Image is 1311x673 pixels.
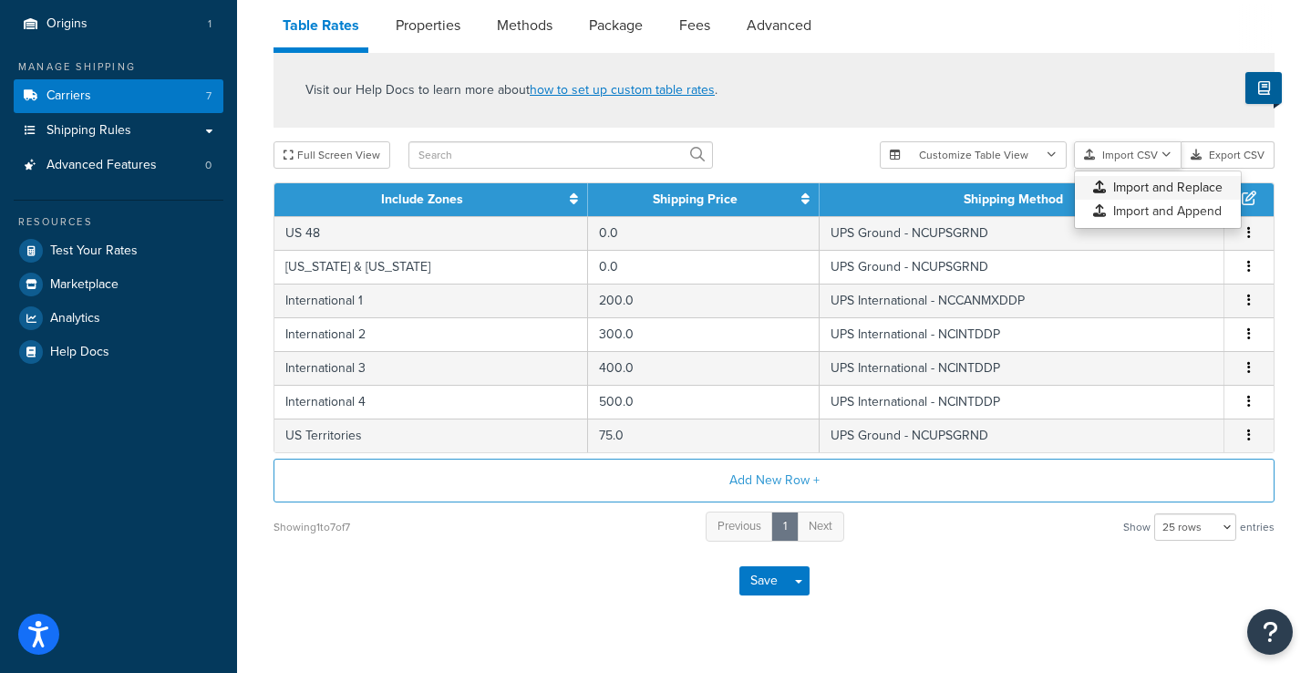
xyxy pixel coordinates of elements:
button: Customize Table View [880,141,1067,169]
td: International 3 [274,351,588,385]
span: 1 [208,16,212,32]
a: Properties [387,4,470,47]
td: 0.0 [588,250,820,284]
td: UPS International - NCCANMXDDP [820,284,1224,317]
td: UPS International - NCINTDDP [820,351,1224,385]
a: Advanced Features0 [14,149,223,182]
td: US Territories [274,419,588,452]
button: Save [739,566,789,595]
button: Open Resource Center [1247,609,1293,655]
button: Add New Row + [274,459,1275,502]
span: Import and Append [1093,202,1222,221]
a: Shipping Method [964,190,1063,209]
td: UPS International - NCINTDDP [820,317,1224,351]
td: 75.0 [588,419,820,452]
input: Search [408,141,713,169]
span: Test Your Rates [50,243,138,259]
span: Import and Replace [1093,178,1223,197]
a: Previous [706,512,773,542]
td: 0.0 [588,216,820,250]
td: [US_STATE] & [US_STATE] [274,250,588,284]
td: 300.0 [588,317,820,351]
td: UPS Ground - NCUPSGRND [820,250,1224,284]
span: Previous [717,517,761,534]
a: Package [580,4,652,47]
span: Marketplace [50,277,119,293]
a: Carriers7 [14,79,223,113]
a: Advanced [738,4,821,47]
a: 1 [771,512,799,542]
td: US 48 [274,216,588,250]
button: Export CSV [1182,141,1275,169]
span: Shipping Rules [46,123,131,139]
a: how to set up custom table rates [530,80,715,99]
td: UPS Ground - NCUPSGRND [820,216,1224,250]
span: entries [1240,514,1275,540]
span: 7 [206,88,212,104]
a: Marketplace [14,268,223,301]
li: Carriers [14,79,223,113]
td: 500.0 [588,385,820,419]
td: International 1 [274,284,588,317]
span: 0 [205,158,212,173]
span: Next [809,517,832,534]
span: Advanced Features [46,158,157,173]
a: Table Rates [274,4,368,53]
span: Show [1123,514,1151,540]
td: UPS International - NCINTDDP [820,385,1224,419]
button: Show Help Docs [1245,72,1282,104]
a: Next [797,512,844,542]
div: Resources [14,214,223,230]
span: Carriers [46,88,91,104]
span: Origins [46,16,88,32]
a: Shipping Rules [14,114,223,148]
a: Include Zones [381,190,463,209]
button: Import CSV [1074,141,1182,169]
li: Advanced Features [14,149,223,182]
div: Manage Shipping [14,59,223,75]
td: International 4 [274,385,588,419]
span: Analytics [50,311,100,326]
a: Origins1 [14,7,223,41]
li: Origins [14,7,223,41]
a: Methods [488,4,562,47]
div: Showing 1 to 7 of 7 [274,514,350,540]
span: Help Docs [50,345,109,360]
button: Full Screen View [274,141,390,169]
td: International 2 [274,317,588,351]
a: Fees [670,4,719,47]
a: Shipping Price [653,190,738,209]
a: Analytics [14,302,223,335]
a: Import and Replace [1075,176,1241,200]
td: 200.0 [588,284,820,317]
a: Import and Append [1075,200,1241,223]
p: Visit our Help Docs to learn more about . [305,80,717,100]
td: UPS Ground - NCUPSGRND [820,419,1224,452]
a: Help Docs [14,336,223,368]
a: Test Your Rates [14,234,223,267]
td: 400.0 [588,351,820,385]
